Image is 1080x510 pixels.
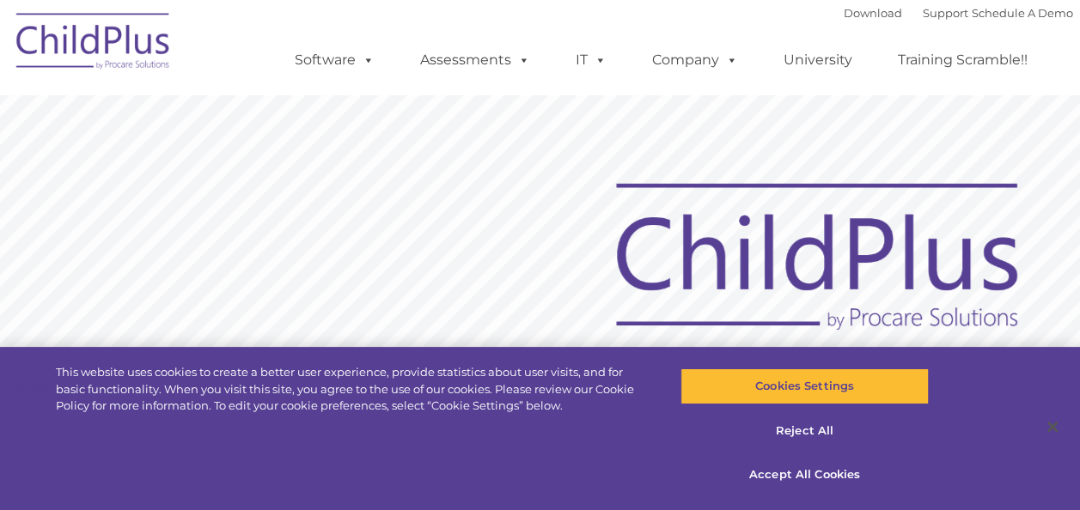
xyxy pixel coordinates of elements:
a: Company [635,43,755,77]
font: | [844,6,1073,20]
div: This website uses cookies to create a better user experience, provide statistics about user visit... [56,364,648,415]
a: University [766,43,869,77]
a: Software [278,43,392,77]
button: Cookies Settings [680,368,929,404]
button: Reject All [680,413,929,449]
button: Accept All Cookies [680,457,929,493]
a: Schedule A Demo [972,6,1073,20]
button: Close [1034,408,1071,446]
img: ChildPlus by Procare Solutions [8,1,180,87]
a: IT [558,43,624,77]
a: Training Scramble!! [881,43,1045,77]
a: Support [923,6,968,20]
a: Assessments [403,43,547,77]
a: Download [844,6,902,20]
